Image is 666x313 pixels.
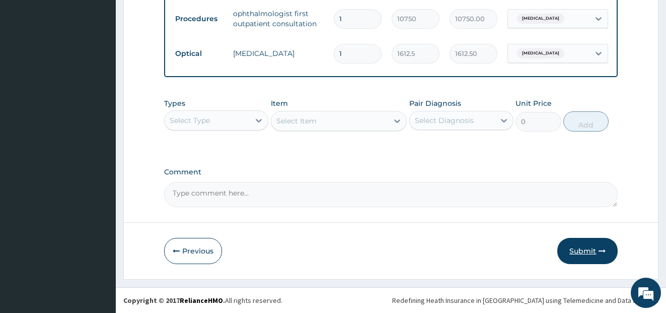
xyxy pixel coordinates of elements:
[563,111,609,132] button: Add
[415,115,474,126] div: Select Diagnosis
[517,48,564,58] span: [MEDICAL_DATA]
[165,5,189,29] div: Minimize live chat window
[409,98,461,108] label: Pair Diagnosis
[52,56,169,70] div: Chat with us now
[19,50,41,76] img: d_794563401_company_1708531726252_794563401
[5,207,192,242] textarea: Type your message and hit 'Enter'
[164,238,222,264] button: Previous
[557,238,618,264] button: Submit
[116,287,666,313] footer: All rights reserved.
[228,4,329,34] td: ophthalmologist first outpatient consultation
[58,93,139,195] span: We're online!
[392,295,658,305] div: Redefining Heath Insurance in [GEOGRAPHIC_DATA] using Telemedicine and Data Science!
[170,115,210,126] div: Select Type
[517,14,564,24] span: [MEDICAL_DATA]
[515,98,552,108] label: Unit Price
[180,296,223,305] a: RelianceHMO
[271,98,288,108] label: Item
[164,99,185,108] label: Types
[164,168,618,176] label: Comment
[228,43,329,64] td: [MEDICAL_DATA]
[170,44,228,63] td: Optical
[123,296,225,305] strong: Copyright © 2017 .
[170,10,228,28] td: Procedures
